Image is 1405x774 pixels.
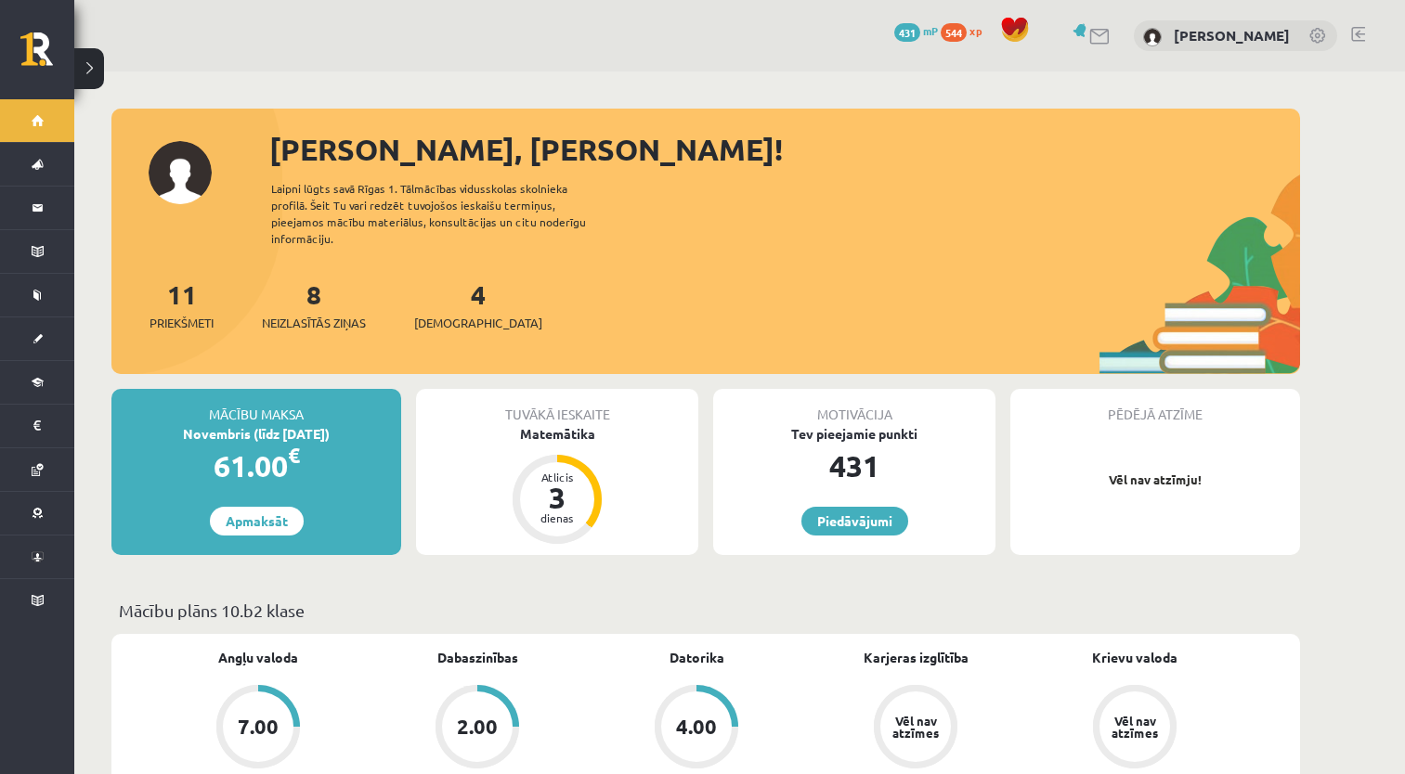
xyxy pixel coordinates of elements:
[801,507,908,535] a: Piedāvājumi
[271,180,618,247] div: Laipni lūgts savā Rīgas 1. Tālmācības vidusskolas skolnieka profilā. Šeit Tu vari redzēt tuvojošo...
[1109,715,1161,739] div: Vēl nav atzīmes
[713,424,995,444] div: Tev pieejamie punkti
[111,444,401,488] div: 61.00
[713,389,995,424] div: Motivācija
[416,424,698,547] a: Matemātika Atlicis 3 dienas
[262,277,366,332] a: 8Neizlasītās ziņas
[890,715,942,739] div: Vēl nav atzīmes
[150,277,214,332] a: 11Priekšmeti
[1010,389,1300,424] div: Pēdējā atzīme
[941,23,991,38] a: 544 xp
[414,277,542,332] a: 4[DEMOGRAPHIC_DATA]
[111,389,401,424] div: Mācību maksa
[149,685,368,772] a: 7.00
[529,512,585,523] div: dienas
[210,507,304,535] a: Apmaksāt
[894,23,938,38] a: 431 mP
[676,716,717,737] div: 4.00
[269,127,1300,172] div: [PERSON_NAME], [PERSON_NAME]!
[923,23,938,38] span: mP
[941,23,967,42] span: 544
[529,483,585,512] div: 3
[368,685,587,772] a: 2.00
[457,716,498,737] div: 2.00
[20,32,74,79] a: Rīgas 1. Tālmācības vidusskola
[414,314,542,332] span: [DEMOGRAPHIC_DATA]
[119,598,1293,623] p: Mācību plāns 10.b2 klase
[806,685,1025,772] a: Vēl nav atzīmes
[864,648,969,667] a: Karjeras izglītība
[1092,648,1177,667] a: Krievu valoda
[969,23,982,38] span: xp
[218,648,298,667] a: Angļu valoda
[670,648,724,667] a: Datorika
[713,444,995,488] div: 431
[437,648,518,667] a: Dabaszinības
[587,685,806,772] a: 4.00
[111,424,401,444] div: Novembris (līdz [DATE])
[1025,685,1244,772] a: Vēl nav atzīmes
[894,23,920,42] span: 431
[150,314,214,332] span: Priekšmeti
[1143,28,1162,46] img: Aleksandrs Poļakovs
[416,424,698,444] div: Matemātika
[1174,26,1290,45] a: [PERSON_NAME]
[416,389,698,424] div: Tuvākā ieskaite
[262,314,366,332] span: Neizlasītās ziņas
[1020,471,1291,489] p: Vēl nav atzīmju!
[288,442,300,469] span: €
[238,716,279,737] div: 7.00
[529,471,585,483] div: Atlicis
